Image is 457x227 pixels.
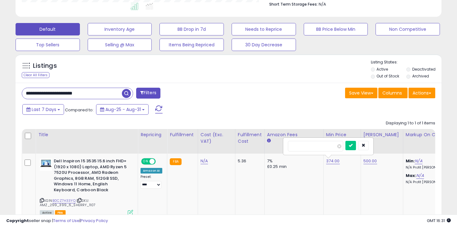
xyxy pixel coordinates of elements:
div: Displaying 1 to 1 of 1 items [386,120,435,126]
div: seller snap | | [6,218,108,224]
span: ON [142,159,150,164]
a: N/A [415,158,422,164]
span: OFF [155,159,165,164]
a: N/A [201,158,208,164]
div: Fulfillment [170,132,195,138]
span: Last 7 Days [32,106,56,113]
label: Active [376,67,388,72]
button: Selling @ Max [88,39,152,51]
div: Title [38,132,135,138]
strong: Copyright [6,218,29,224]
a: N/A [416,173,424,179]
div: £0.25 min [267,164,319,169]
button: Inventory Age [88,23,152,35]
button: Save View [345,88,377,98]
h5: Listings [33,62,57,70]
b: Short Term Storage Fees: [269,2,318,7]
label: Archived [412,73,429,79]
div: Min Price [326,132,358,138]
span: N/A [319,1,326,7]
span: Aug-25 - Aug-31 [105,106,141,113]
b: Dell Inspiron 15 3535 15.6 inch FHD+ (1920 x 1080) Laptop, AMD Ryzen 5 7520U Processor, AMD Radeo... [54,158,129,194]
button: Aug-25 - Aug-31 [96,104,149,115]
button: Top Sellers [16,39,80,51]
p: Listing States: [371,59,442,65]
span: Columns [382,90,402,96]
a: 374.00 [326,158,340,164]
div: Clear All Filters [22,72,49,78]
a: B0CZ7H33YQ [53,198,76,203]
a: 500.00 [363,158,377,164]
small: FBA [170,158,181,165]
button: Last 7 Days [22,104,64,115]
button: Filters [136,88,160,99]
div: 7% [267,158,319,164]
div: [PERSON_NAME] [363,132,400,138]
div: Repricing [141,132,164,138]
b: Min: [406,158,415,164]
button: Needs to Reprice [232,23,296,35]
span: | SKU: AMZ_299_399_6_SHERRY_1107 [40,198,95,207]
label: Out of Stock [376,73,399,79]
button: 30 Day Decrease [232,39,296,51]
button: Items Being Repriced [159,39,224,51]
span: 2025-09-8 16:31 GMT [427,218,451,224]
b: Max: [406,173,417,178]
div: Cost (Exc. VAT) [201,132,233,145]
span: Compared to: [65,107,94,113]
button: Actions [409,88,435,98]
div: 5.36 [238,158,260,164]
label: Deactivated [412,67,436,72]
button: Columns [378,88,408,98]
div: Fulfillment Cost [238,132,262,145]
div: Amazon Fees [267,132,321,138]
button: BB Drop in 7d [159,23,224,35]
div: Amazon AI [141,168,162,174]
img: 41gckhDi8vL._SL40_.jpg [40,158,52,171]
small: Amazon Fees. [267,138,271,144]
button: Default [16,23,80,35]
button: Non Competitive [376,23,440,35]
div: Preset: [141,175,162,189]
button: BB Price Below Min [304,23,368,35]
a: Privacy Policy [81,218,108,224]
a: Terms of Use [53,218,80,224]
